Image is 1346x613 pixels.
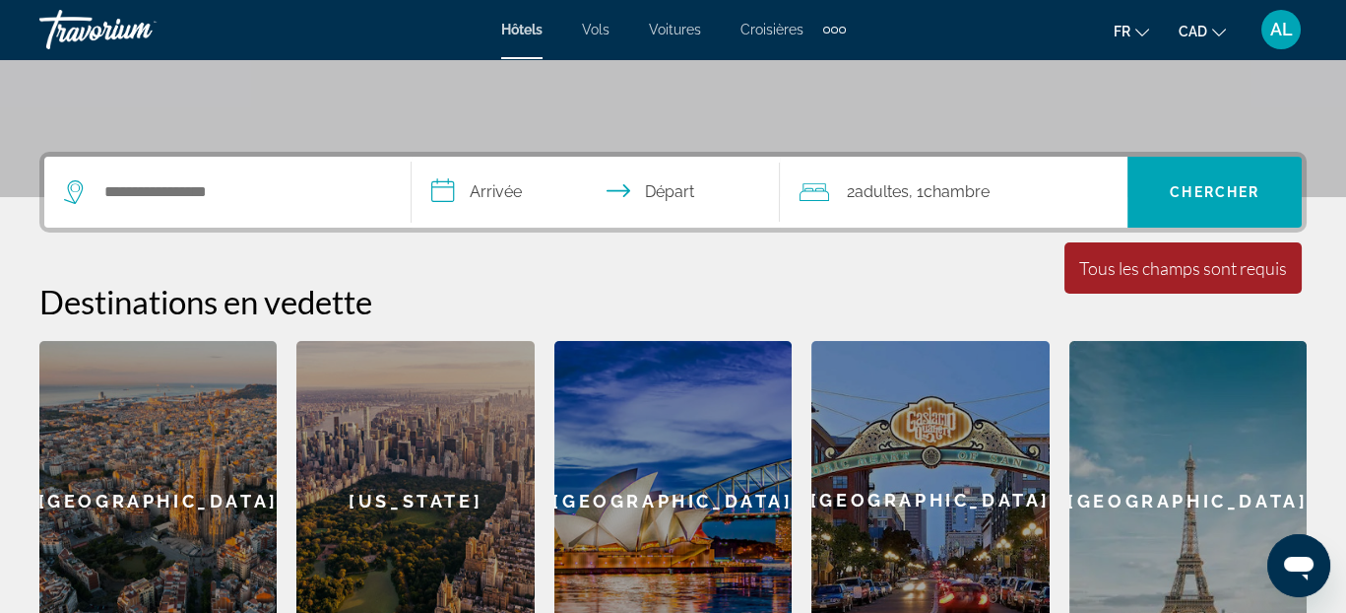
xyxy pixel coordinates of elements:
a: Travorium [39,4,236,55]
button: Change currency [1179,17,1226,45]
span: CAD [1179,24,1207,39]
button: Change language [1114,17,1149,45]
a: Vols [582,22,609,37]
div: Search widget [44,157,1302,228]
span: 2 [847,178,909,206]
iframe: Bouton de lancement de la fenêtre de messagerie [1267,534,1330,597]
span: , 1 [909,178,990,206]
button: Check in and out dates [412,157,779,228]
button: Chercher [1127,157,1302,228]
button: Travelers: 2 adults, 0 children [780,157,1127,228]
a: Voitures [649,22,701,37]
button: Extra navigation items [823,14,846,45]
span: fr [1114,24,1130,39]
a: Croisières [740,22,803,37]
a: Hôtels [501,22,543,37]
span: Chambre [924,182,990,201]
div: Tous les champs sont requis [1079,257,1287,279]
h2: Destinations en vedette [39,282,1307,321]
span: Chercher [1170,184,1259,200]
button: User Menu [1255,9,1307,50]
span: Adultes [855,182,909,201]
span: AL [1270,20,1293,39]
